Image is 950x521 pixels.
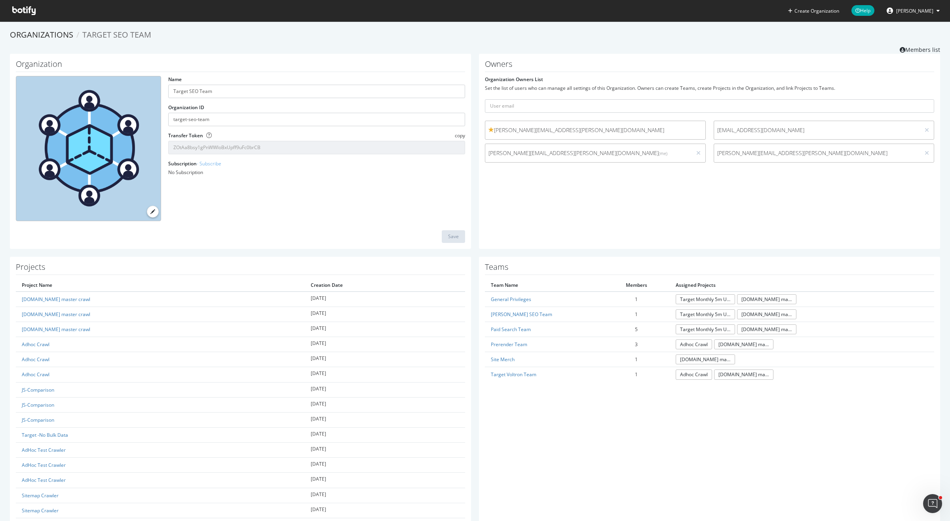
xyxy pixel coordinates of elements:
[900,44,940,54] a: Members list
[491,341,527,348] a: Prerender Team
[305,382,465,397] td: [DATE]
[714,339,773,349] a: [DOMAIN_NAME] master crawl
[305,488,465,503] td: [DATE]
[197,160,221,167] a: - Subscribe
[22,477,66,483] a: AdHoc Test Crawler
[22,311,90,318] a: [DOMAIN_NAME] master crawl
[305,473,465,488] td: [DATE]
[717,126,917,134] span: [EMAIL_ADDRESS][DOMAIN_NAME]
[659,150,667,156] small: (me)
[22,447,66,453] a: AdHoc Test Crawler
[488,149,688,157] span: [PERSON_NAME][EMAIL_ADDRESS][PERSON_NAME][DOMAIN_NAME]
[168,104,204,111] label: Organization ID
[851,5,874,16] span: Help
[923,494,942,513] iframe: Intercom live chat
[676,369,712,379] a: Adhoc Crawl
[788,7,840,15] button: Create Organization
[485,60,934,72] h1: Owners
[22,296,90,303] a: [DOMAIN_NAME] master crawl
[485,76,543,83] label: Organization Owners List
[670,279,934,292] th: Assigned Projects
[22,326,90,333] a: [DOMAIN_NAME] master crawl
[448,233,459,240] div: Save
[485,99,934,113] input: User email
[603,279,670,292] th: Members
[676,354,735,364] a: [DOMAIN_NAME] master crawl
[603,307,670,322] td: 1
[491,371,536,378] a: Target Voltron Team
[10,29,940,41] ol: breadcrumbs
[168,113,465,126] input: Organization ID
[305,503,465,518] td: [DATE]
[603,352,670,367] td: 1
[491,296,531,303] a: General Privileges
[22,417,54,423] a: JS-Comparison
[22,386,54,393] a: JS-Comparison
[737,309,796,319] a: [DOMAIN_NAME] master crawl
[485,279,603,292] th: Team Name
[603,367,670,382] td: 1
[22,462,66,468] a: AdHoc Test Crawler
[22,432,68,438] a: Target -No Bulk Data
[22,371,49,378] a: Adhoc Crawl
[305,367,465,382] td: [DATE]
[485,85,934,91] div: Set the list of users who can manage all settings of this Organization. Owners can create Teams, ...
[603,337,670,352] td: 3
[305,458,465,473] td: [DATE]
[491,326,531,333] a: Paid Search Team
[305,337,465,352] td: [DATE]
[603,292,670,307] td: 1
[168,160,221,167] label: Subscription
[22,356,49,363] a: Adhoc Crawl
[16,263,465,275] h1: Projects
[455,132,465,139] span: copy
[491,311,552,318] a: [PERSON_NAME] SEO Team
[16,279,305,292] th: Project Name
[305,427,465,442] td: [DATE]
[22,507,59,514] a: Sitemap Crawler
[676,324,735,334] a: Target Monthly 5m URL JS Crawl
[168,169,465,176] div: No Subscription
[305,397,465,412] td: [DATE]
[168,85,465,98] input: name
[737,294,796,304] a: [DOMAIN_NAME] master crawl
[305,412,465,427] td: [DATE]
[896,8,933,14] span: Noah Turner
[305,279,465,292] th: Creation Date
[880,4,946,17] button: [PERSON_NAME]
[737,324,796,334] a: [DOMAIN_NAME] master crawl
[22,492,59,499] a: Sitemap Crawler
[22,341,49,348] a: Adhoc Crawl
[305,352,465,367] td: [DATE]
[714,369,773,379] a: [DOMAIN_NAME] master crawl
[485,263,934,275] h1: Teams
[676,294,735,304] a: Target Monthly 5m URL JS Crawl
[676,309,735,319] a: Target Monthly 5m URL JS Crawl
[10,29,73,40] a: Organizations
[16,60,465,72] h1: Organization
[305,443,465,458] td: [DATE]
[168,132,203,139] label: Transfer Token
[305,292,465,307] td: [DATE]
[717,149,917,157] span: [PERSON_NAME][EMAIL_ADDRESS][PERSON_NAME][DOMAIN_NAME]
[168,76,182,83] label: Name
[22,402,54,408] a: JS-Comparison
[442,230,465,243] button: Save
[491,356,515,363] a: Site Merch
[603,322,670,337] td: 5
[676,339,712,349] a: Adhoc Crawl
[305,322,465,337] td: [DATE]
[488,126,702,134] span: [PERSON_NAME][EMAIL_ADDRESS][PERSON_NAME][DOMAIN_NAME]
[305,307,465,322] td: [DATE]
[82,29,151,40] span: Target SEO Team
